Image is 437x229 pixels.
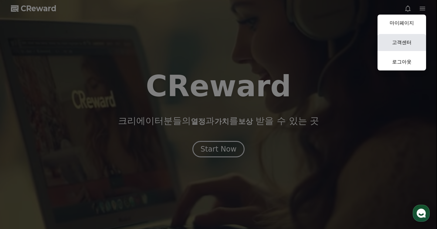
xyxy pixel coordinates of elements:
[78,179,117,194] a: 설정
[56,188,63,193] span: 대화
[19,188,23,193] span: 홈
[378,15,426,32] a: 마이페이지
[94,188,101,193] span: 설정
[378,15,426,70] button: 마이페이지 고객센터 로그아웃
[378,34,426,51] a: 고객센터
[2,179,40,194] a: 홈
[40,179,78,194] a: 대화
[378,53,426,70] a: 로그아웃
